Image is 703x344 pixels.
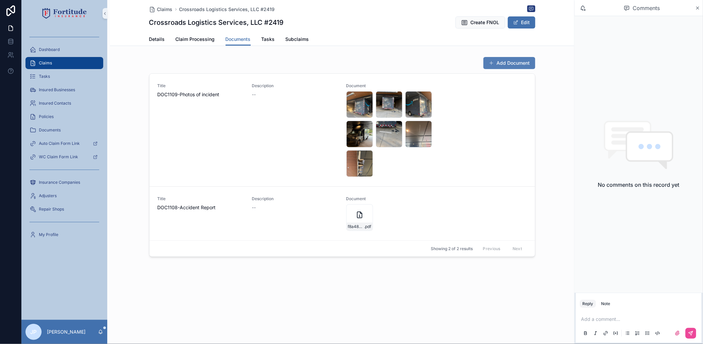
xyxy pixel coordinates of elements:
[21,27,107,249] div: scrollable content
[252,83,338,89] span: Description
[261,36,275,43] span: Tasks
[25,57,103,69] a: Claims
[31,328,37,336] span: JP
[39,47,60,52] span: Dashboard
[348,224,364,229] span: f8a483f0-91a0-47bf-953d-d3cbdc4b963c-buckle.-l-accident-report-10.2.25
[286,33,309,47] a: Subclaims
[25,97,103,109] a: Insured Contacts
[25,229,103,241] a: My Profile
[599,300,613,308] button: Note
[39,154,78,160] span: WC Claim Form Link
[364,224,371,229] span: .pdf
[598,181,680,189] h2: No comments on this record yet
[39,127,61,133] span: Documents
[25,124,103,136] a: Documents
[483,57,535,69] button: Add Document
[150,186,535,240] a: TitleDOC1108-Accident ReportDescription--Documentf8a483f0-91a0-47bf-953d-d3cbdc4b963c-buckle.-l-a...
[39,74,50,79] span: Tasks
[157,6,173,13] span: Claims
[150,74,535,186] a: TitleDOC1109-Photos of incidentDescription--Document
[456,16,505,28] button: Create FNOL
[508,16,535,28] button: Edit
[158,83,244,89] span: Title
[149,33,165,47] a: Details
[601,301,610,306] div: Note
[25,70,103,82] a: Tasks
[25,176,103,188] a: Insurance Companies
[25,203,103,215] a: Repair Shops
[25,190,103,202] a: Adjusters
[42,8,87,19] img: App logo
[261,33,275,47] a: Tasks
[39,207,64,212] span: Repair Shops
[39,193,57,198] span: Adjusters
[39,60,52,66] span: Claims
[158,204,244,211] span: DOC1108-Accident Report
[226,33,251,46] a: Documents
[39,180,80,185] span: Insurance Companies
[149,6,173,13] a: Claims
[39,101,71,106] span: Insured Contacts
[471,19,500,26] span: Create FNOL
[149,36,165,43] span: Details
[179,6,275,13] a: Crossroads Logistics Services, LLC #2419
[158,91,244,98] span: DOC1109-Photos of incident
[286,36,309,43] span: Subclaims
[580,300,596,308] button: Reply
[346,83,433,89] span: Document
[176,33,215,47] a: Claim Processing
[252,204,256,211] span: --
[252,91,256,98] span: --
[25,137,103,150] a: Auto Claim Form Link
[25,151,103,163] a: WC Claim Form Link
[633,4,660,12] span: Comments
[25,111,103,123] a: Policies
[252,196,338,202] span: Description
[431,246,473,251] span: Showing 2 of 2 results
[158,196,244,202] span: Title
[47,329,85,335] p: [PERSON_NAME]
[149,18,284,27] h1: Crossroads Logistics Services, LLC #2419
[176,36,215,43] span: Claim Processing
[39,87,75,93] span: Insured Businesses
[39,114,54,119] span: Policies
[25,44,103,56] a: Dashboard
[346,196,433,202] span: Document
[25,84,103,96] a: Insured Businesses
[39,141,80,146] span: Auto Claim Form Link
[39,232,58,237] span: My Profile
[226,36,251,43] span: Documents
